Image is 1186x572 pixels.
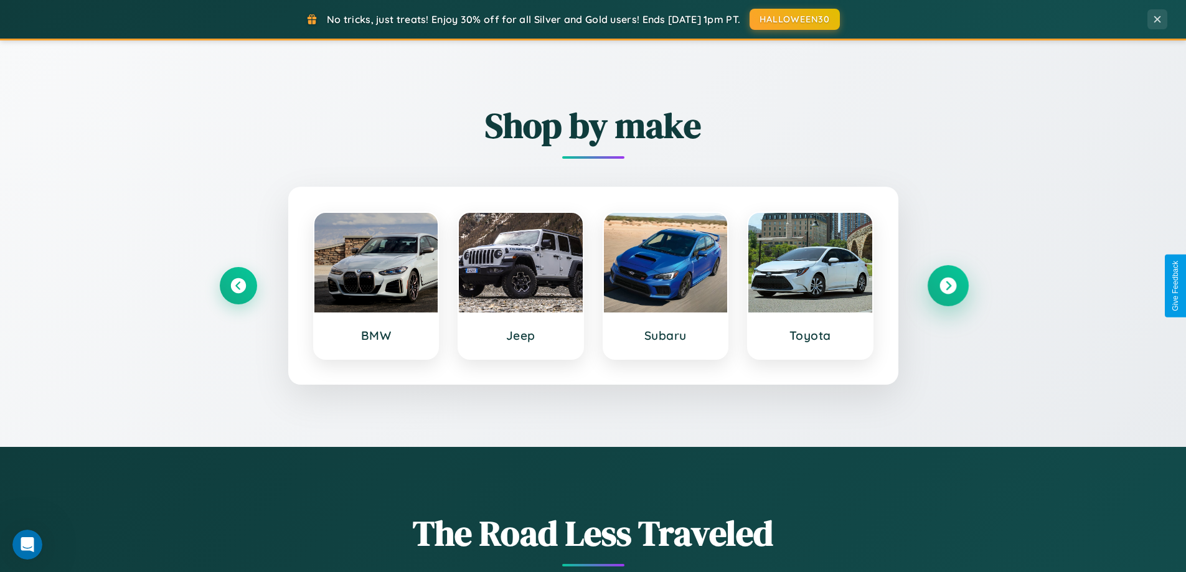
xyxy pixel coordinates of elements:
h3: BMW [327,328,426,343]
span: No tricks, just treats! Enjoy 30% off for all Silver and Gold users! Ends [DATE] 1pm PT. [327,13,740,26]
h3: Subaru [616,328,715,343]
div: Give Feedback [1171,261,1180,311]
button: HALLOWEEN30 [750,9,840,30]
h3: Jeep [471,328,570,343]
h1: The Road Less Traveled [220,509,967,557]
h2: Shop by make [220,101,967,149]
iframe: Intercom live chat [12,530,42,560]
h3: Toyota [761,328,860,343]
